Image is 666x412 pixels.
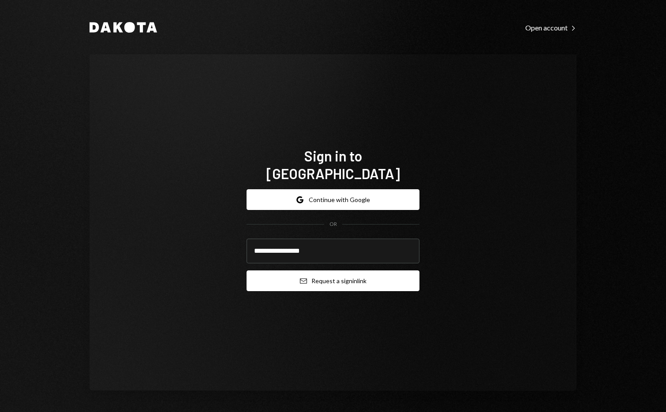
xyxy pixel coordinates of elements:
div: OR [329,221,337,228]
button: Continue with Google [247,189,419,210]
h1: Sign in to [GEOGRAPHIC_DATA] [247,147,419,182]
a: Open account [525,22,576,32]
div: Open account [525,23,576,32]
button: Request a signinlink [247,270,419,291]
